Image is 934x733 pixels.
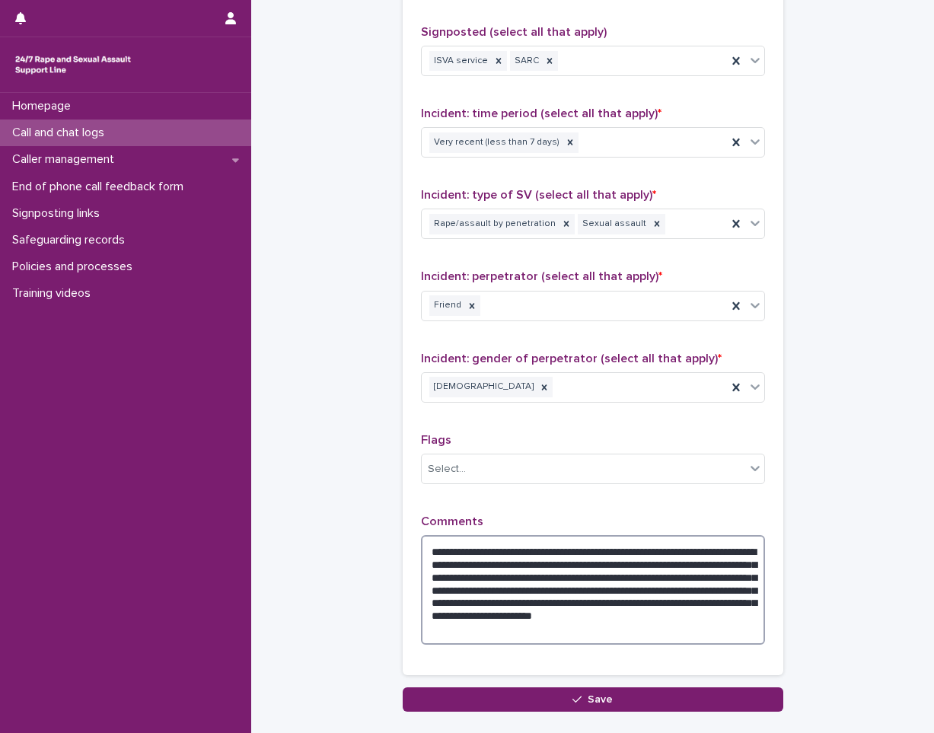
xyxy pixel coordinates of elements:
[429,132,562,153] div: Very recent (less than 7 days)
[421,107,661,120] span: Incident: time period (select all that apply)
[421,270,662,282] span: Incident: perpetrator (select all that apply)
[12,49,134,80] img: rhQMoQhaT3yELyF149Cw
[429,51,490,72] div: ISVA service
[429,377,536,397] div: [DEMOGRAPHIC_DATA]
[6,260,145,274] p: Policies and processes
[588,694,613,705] span: Save
[428,461,466,477] div: Select...
[421,26,607,38] span: Signposted (select all that apply)
[6,233,137,247] p: Safeguarding records
[6,286,103,301] p: Training videos
[403,687,783,712] button: Save
[6,206,112,221] p: Signposting links
[6,126,116,140] p: Call and chat logs
[421,352,722,365] span: Incident: gender of perpetrator (select all that apply)
[6,152,126,167] p: Caller management
[421,434,451,446] span: Flags
[6,99,83,113] p: Homepage
[578,214,649,234] div: Sexual assault
[429,214,558,234] div: Rape/assault by penetration
[421,189,656,201] span: Incident: type of SV (select all that apply)
[510,51,541,72] div: SARC
[6,180,196,194] p: End of phone call feedback form
[429,295,464,316] div: Friend
[421,515,483,527] span: Comments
